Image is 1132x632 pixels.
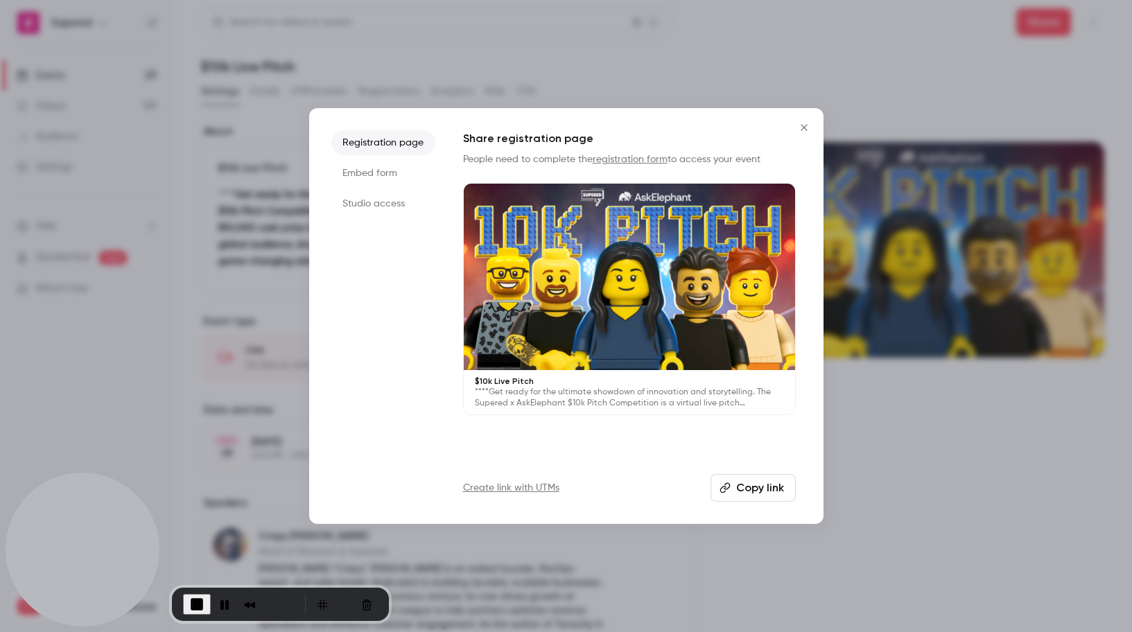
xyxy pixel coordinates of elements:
a: Create link with UTMs [463,481,559,495]
p: $10k Live Pitch [475,376,784,387]
li: Embed form [331,161,435,186]
p: People need to complete the to access your event [463,152,796,166]
h1: Share registration page [463,130,796,147]
button: Copy link [711,474,796,502]
button: Close [790,114,818,141]
p: **﻿**Get ready for the ultimate showdown of innovation and storytelling. The Supered x AskElephan... [475,387,784,409]
li: Registration page [331,130,435,155]
a: registration form [593,155,668,164]
a: $10k Live Pitch** **Get ready for the ultimate showdown of innovation and storytelling. The Super... [463,183,796,415]
li: Studio access [331,191,435,216]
